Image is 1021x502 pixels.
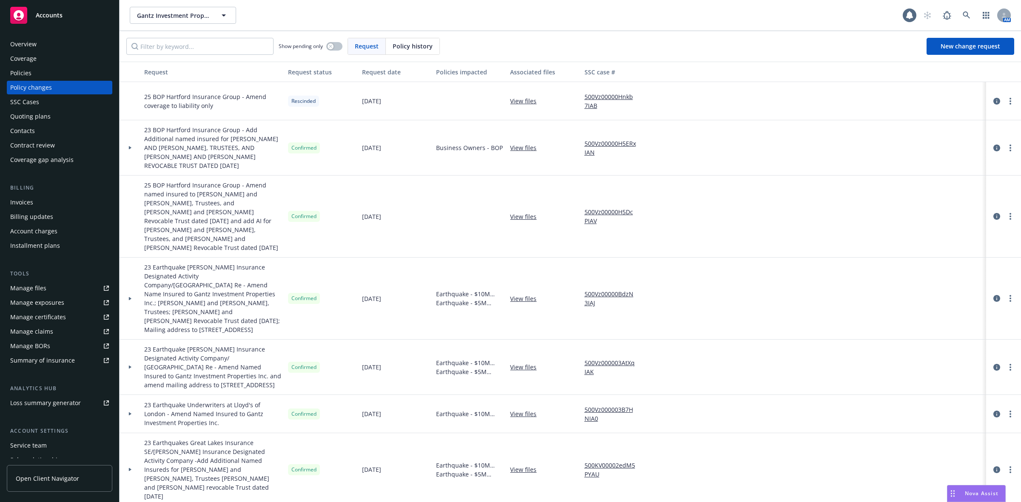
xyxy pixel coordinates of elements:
div: Toggle Row Expanded [120,120,141,176]
span: Earthquake - $10M Excess of $5M Earthquake [436,461,503,470]
a: New change request [927,38,1014,55]
div: Request date [362,68,429,77]
div: Loss summary generator [10,396,81,410]
a: 500Vz00000Hnkb7IAB [585,92,643,110]
span: Confirmed [291,213,317,220]
div: Drag to move [947,485,958,502]
a: Billing updates [7,210,112,224]
div: Account charges [10,224,57,238]
div: SSC case # [585,68,643,77]
div: Manage claims [10,325,53,338]
div: Manage certificates [10,310,66,324]
a: View files [510,294,543,303]
a: Accounts [7,3,112,27]
a: Invoices [7,196,112,209]
span: Earthquake - $10M Excess of $5M Earthquake [436,358,503,367]
span: Earthquake - $10M Excess of $5M Earthquake [436,289,503,298]
a: Policy changes [7,81,112,94]
a: more [1005,409,1015,419]
a: circleInformation [992,143,1002,153]
a: 500Vz000003AtXqIAK [585,358,643,376]
div: Toggle Row Expanded [120,395,141,433]
div: Coverage [10,52,37,65]
span: 25 BOP Hartford Insurance Group - Amend coverage to liability only [144,92,281,110]
span: Confirmed [291,363,317,371]
a: 500Vz00000H5DcPIAV [585,207,643,225]
a: Policies [7,66,112,80]
span: 23 Earthquakes Great Lakes Insurance SE/[PERSON_NAME] Insurance Designated Activity Company -Add ... [144,438,281,501]
span: Policy history [393,42,433,51]
div: Account settings [7,427,112,435]
a: 500Vz00000H5ERxIAN [585,139,643,157]
span: [DATE] [362,465,381,474]
span: Accounts [36,12,63,19]
span: Earthquake - $5M Primary Earthquake [436,298,503,307]
button: Gantz Investment Properties Inc. [130,7,236,24]
a: more [1005,211,1015,221]
a: View files [510,212,543,221]
a: Manage BORs [7,339,112,353]
input: Filter by keyword... [126,38,274,55]
a: Account charges [7,224,112,238]
div: Toggle Row Expanded [120,82,141,120]
a: Contacts [7,124,112,138]
span: Earthquake - $10M Excess of $15M Earthquake [436,409,503,418]
a: Overview [7,37,112,51]
a: View files [510,363,543,372]
a: 500Vz00000BdzN3IAJ [585,289,643,307]
span: [DATE] [362,96,381,105]
span: 23 Earthquake [PERSON_NAME] Insurance Designated Activity Company/[GEOGRAPHIC_DATA] Re - Amend Na... [144,263,281,334]
a: circleInformation [992,465,1002,475]
span: Earthquake - $5M Primary Earthquake [436,367,503,376]
span: [DATE] [362,143,381,152]
a: Sales relationships [7,453,112,467]
span: 25 BOP Hartford Insurance Group - Amend named insured to [PERSON_NAME] and [PERSON_NAME], Trustee... [144,181,281,252]
div: Contract review [10,139,55,152]
a: Search [958,7,975,24]
a: Contract review [7,139,112,152]
a: Service team [7,439,112,452]
a: more [1005,293,1015,303]
div: Billing updates [10,210,53,224]
div: Manage BORs [10,339,50,353]
a: Manage files [7,281,112,295]
a: more [1005,362,1015,372]
span: Earthquake - $5M Primary Earthquake [436,470,503,479]
div: SSC Cases [10,95,39,109]
a: more [1005,465,1015,475]
span: Business Owners - BOP [436,143,503,152]
a: Switch app [978,7,995,24]
button: Request date [359,62,433,82]
span: Show pending only [279,43,323,50]
a: View files [510,143,543,152]
a: more [1005,143,1015,153]
div: Associated files [510,68,577,77]
span: 23 Earthquake [PERSON_NAME] Insurance Designated Activity Company/ [GEOGRAPHIC_DATA] Re - Amend N... [144,345,281,389]
a: Loss summary generator [7,396,112,410]
a: circleInformation [992,362,1002,372]
a: circleInformation [992,211,1002,221]
a: Start snowing [919,7,936,24]
div: Manage files [10,281,46,295]
button: Nova Assist [947,485,1006,502]
span: [DATE] [362,294,381,303]
span: Request [355,42,379,51]
a: Report a Bug [938,7,955,24]
a: circleInformation [992,293,1002,303]
button: Associated files [507,62,581,82]
a: Manage exposures [7,296,112,309]
div: Policies [10,66,31,80]
span: Open Client Navigator [16,474,79,483]
span: [DATE] [362,212,381,221]
a: 500KV00002edM5PYAU [585,461,643,479]
a: View files [510,96,543,105]
span: Rescinded [291,97,316,105]
div: Tools [7,269,112,278]
a: View files [510,409,543,418]
div: Service team [10,439,47,452]
a: Coverage [7,52,112,65]
a: Summary of insurance [7,354,112,367]
div: Policies impacted [436,68,503,77]
span: Confirmed [291,144,317,152]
